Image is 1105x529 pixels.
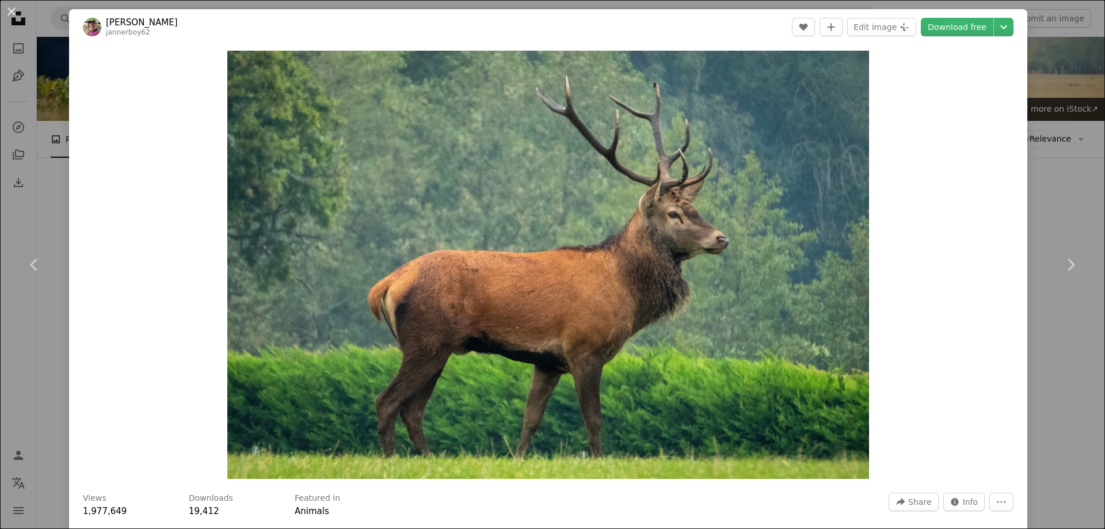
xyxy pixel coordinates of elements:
[889,493,938,511] button: Share this image
[189,493,233,504] h3: Downloads
[295,493,340,504] h3: Featured in
[921,18,993,36] a: Download free
[189,506,219,516] span: 19,412
[994,18,1013,36] button: Choose download size
[227,51,870,479] button: Zoom in on this image
[1036,210,1105,320] a: Next
[908,493,931,511] span: Share
[106,17,178,28] a: [PERSON_NAME]
[295,506,329,516] a: Animals
[83,493,106,504] h3: Views
[847,18,916,36] button: Edit image
[227,51,870,479] img: brown moose on grass near hedge
[792,18,815,36] button: Like
[820,18,843,36] button: Add to Collection
[83,18,101,36] img: Go to Nick Fewings's profile
[106,28,150,36] a: jannerboy62
[963,493,978,511] span: Info
[989,493,1013,511] button: More Actions
[943,493,985,511] button: Stats about this image
[83,506,127,516] span: 1,977,649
